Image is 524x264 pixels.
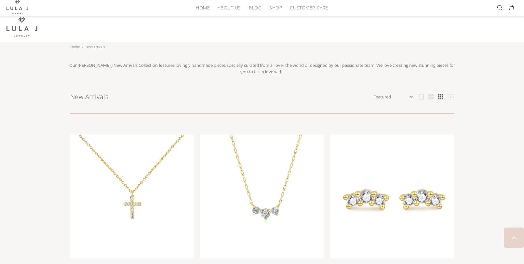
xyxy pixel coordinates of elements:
a: BLOG [245,3,265,13]
a: HOME [192,3,214,13]
a: CUSTOMER CARE [286,3,328,13]
span: BLOG [249,5,262,10]
a: BACK TO TOP [504,227,524,248]
a: linear-gradient(135deg,rgba(255, 238, 179, 1) 0%, rgba(212, 175, 55, 1) 100%) [200,193,324,199]
li: New arrivals [82,42,107,51]
a: Home [70,44,80,49]
a: ABOUT US [214,3,245,13]
a: linear-gradient(135deg,rgba(255, 238, 179, 1) 0%, rgba(212, 175, 55, 1) 100%) [70,193,194,199]
span: HOME [196,5,210,10]
span: ABOUT US [218,5,241,10]
a: SHOP [265,3,286,13]
h1: New Arrivals [70,92,372,102]
span: SHOP [269,5,282,10]
span: CUSTOMER CARE [290,5,328,10]
span: Our [PERSON_NAME] J New Arrivals Collection features lovingly handmade pieces specially curated f... [69,62,455,75]
a: linear-gradient(135deg,rgba(255, 238, 179, 1) 0%, rgba(212, 175, 55, 1) 100%) [330,193,454,199]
